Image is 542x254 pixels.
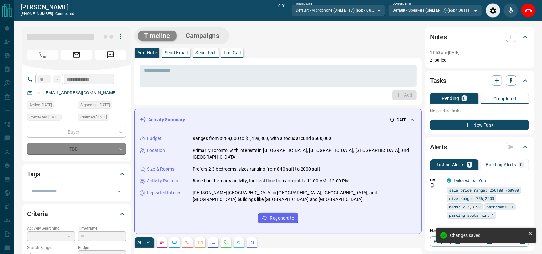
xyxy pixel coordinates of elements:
[179,31,226,41] button: Campaigns
[27,126,126,138] div: Buyer
[468,162,471,167] p: 1
[430,183,435,188] svg: Push Notification Only
[211,240,216,245] svg: Listing Alerts
[493,96,516,101] p: Completed
[193,178,349,184] p: Based on the lead's activity, the best time to reach out is: 11:00 AM - 12:00 PM
[449,204,481,210] span: beds: 2-2,3-99
[193,166,320,172] p: Prefers 2-3 bedrooms, sizes ranging from 840 sqft to 2000 sqft
[430,29,529,45] div: Notes
[430,50,460,55] p: 11:50 am [DATE]
[503,3,518,18] div: Mute
[147,147,165,154] p: Location
[195,50,216,55] p: Send Text
[224,50,241,55] p: Log Call
[115,187,124,196] button: Open
[430,120,529,130] button: New Task
[27,143,126,155] div: TBD
[137,240,142,245] p: All
[27,245,75,250] p: Search Range:
[80,102,110,108] span: Signed up [DATE]
[437,162,465,167] p: Listing Alerts
[430,32,447,42] h2: Notes
[44,90,117,95] a: [EMAIL_ADDRESS][DOMAIN_NAME]
[249,240,254,245] svg: Agent Actions
[223,240,229,245] svg: Requests
[486,204,513,210] span: bathrooms: 1
[27,114,75,123] div: Wed Aug 13 2025
[147,189,183,196] p: Repeated Interest
[148,117,185,123] p: Activity Summary
[27,225,75,231] p: Actively Searching:
[35,91,40,95] svg: Email Verified
[442,96,459,101] p: Pending
[258,213,298,223] button: Regenerate
[291,5,385,16] div: Default - Microphone (JieLi BR17) (e5b7:0811)
[430,142,447,152] h2: Alerts
[27,50,58,60] span: Call
[27,169,40,179] h2: Tags
[396,117,407,123] p: [DATE]
[137,50,157,55] p: Add Note
[278,3,286,18] p: 0:01
[27,166,126,182] div: Tags
[450,233,525,238] div: Changes saved
[27,101,75,110] div: Wed Aug 13 2025
[521,3,536,18] div: End Call
[138,31,177,41] button: Timeline
[78,245,126,250] p: Budget:
[27,206,126,222] div: Criteria
[486,3,500,18] div: Audio Settings
[147,135,162,142] p: Budget
[388,5,482,16] div: Default - Speakers (JieLi BR17) (e5b7:0811)
[430,57,529,64] p: zl pulled
[236,240,241,245] svg: Opportunities
[430,177,443,183] p: Off
[78,114,126,123] div: Wed Aug 13 2025
[453,178,486,183] a: Tailored For You
[430,139,529,155] div: Alerts
[193,135,331,142] p: Ranges from $289,000 to $1,498,800, with a focus around $500,000
[29,102,52,108] span: Active [DATE]
[198,240,203,245] svg: Emails
[449,195,494,202] span: size range: 756,2200
[463,96,465,101] p: 0
[296,2,312,6] label: Input Device
[27,209,48,219] h2: Criteria
[29,114,59,120] span: Contacted [DATE]
[430,73,529,88] div: Tasks
[55,12,74,16] span: connected
[430,236,463,247] a: Property
[21,11,74,17] p: [PHONE_NUMBER] -
[393,2,411,6] label: Output Device
[78,225,126,231] p: Timeframe:
[447,178,451,183] div: condos.ca
[165,50,188,55] p: Send Email
[430,228,529,234] p: New Alert:
[193,147,416,161] p: Primarily Toronto, with interests in [GEOGRAPHIC_DATA], [GEOGRAPHIC_DATA], [GEOGRAPHIC_DATA], and...
[520,162,523,167] p: 0
[147,178,178,184] p: Activity Pattern
[449,212,494,218] span: parking spots min: 1
[140,114,416,126] div: Activity Summary[DATE]
[193,189,416,203] p: [PERSON_NAME][GEOGRAPHIC_DATA] in [GEOGRAPHIC_DATA], [GEOGRAPHIC_DATA], and [GEOGRAPHIC_DATA] bui...
[21,3,74,11] a: [PERSON_NAME]
[80,114,107,120] span: Claimed [DATE]
[486,162,516,167] p: Building Alerts
[95,50,126,60] span: Message
[172,240,177,245] svg: Lead Browsing Activity
[159,240,164,245] svg: Notes
[449,187,519,193] span: sale price range: 260100,768900
[147,166,175,172] p: Size & Rooms
[61,50,92,60] span: Email
[430,106,529,116] p: No pending tasks
[185,240,190,245] svg: Calls
[78,101,126,110] div: Wed Aug 13 2025
[430,75,446,86] h2: Tasks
